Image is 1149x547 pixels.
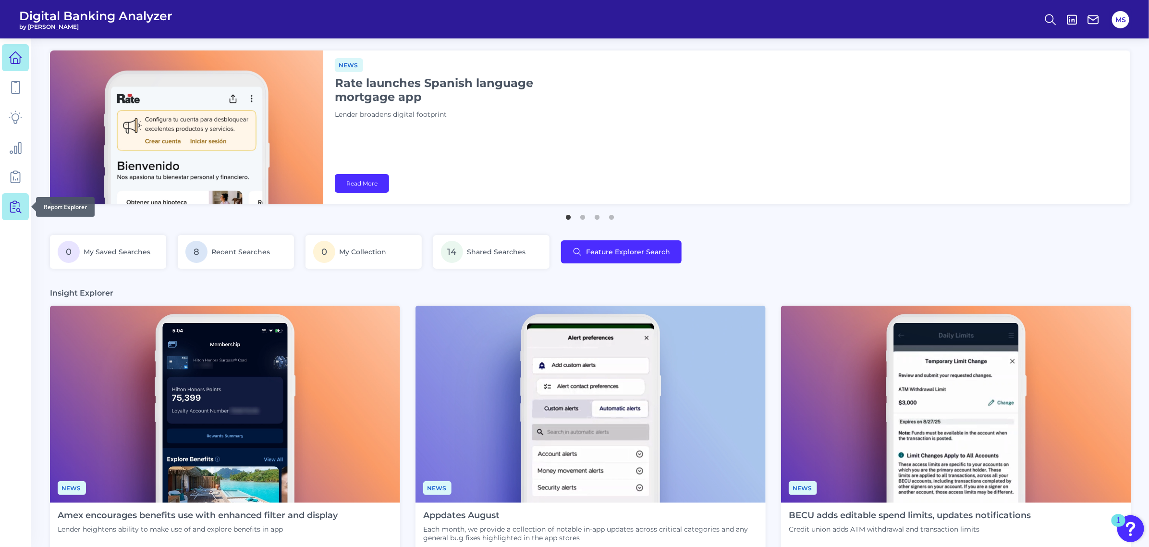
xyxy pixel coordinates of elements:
button: 2 [578,210,587,220]
span: My Saved Searches [84,248,150,256]
span: 0 [58,241,80,263]
span: News [58,481,86,495]
a: 0My Collection [306,235,422,269]
h3: Insight Explorer [50,288,113,298]
span: News [789,481,817,495]
img: News - Phone (2).png [781,306,1131,503]
button: MS [1112,11,1129,28]
a: News [335,60,363,69]
a: News [58,483,86,492]
img: Appdates - Phone.png [416,306,766,503]
a: 14Shared Searches [433,235,550,269]
span: Feature Explorer Search [586,248,670,256]
div: Report Explorer [36,197,95,217]
p: Credit union adds ATM withdrawal and transaction limits [789,525,1031,534]
span: 0 [313,241,335,263]
button: Feature Explorer Search [561,240,682,263]
button: 1 [563,210,573,220]
span: News [423,481,452,495]
h4: Amex encourages benefits use with enhanced filter and display [58,510,338,521]
h4: BECU adds editable spend limits, updates notifications [789,510,1031,521]
div: 1 [1116,521,1121,533]
h4: Appdates August [423,510,758,521]
span: My Collection [339,248,386,256]
p: Lender broadens digital footprint [335,110,575,120]
img: News - Phone (4).png [50,306,400,503]
span: Recent Searches [211,248,270,256]
span: News [335,58,363,72]
a: Read More [335,174,389,193]
p: Lender heightens ability to make use of and explore benefits in app [58,525,338,534]
button: Open Resource Center, 1 new notification [1117,515,1144,542]
a: News [423,483,452,492]
a: 0My Saved Searches [50,235,166,269]
span: Digital Banking Analyzer [19,9,172,23]
span: 8 [185,241,208,263]
span: by [PERSON_NAME] [19,23,172,30]
button: 4 [607,210,616,220]
button: 3 [592,210,602,220]
a: News [789,483,817,492]
span: Shared Searches [467,248,526,256]
p: Each month, we provide a collection of notable in-app updates across critical categories and any ... [423,525,758,542]
a: 8Recent Searches [178,235,294,269]
img: bannerImg [50,50,323,204]
h1: Rate launches Spanish language mortgage app [335,76,575,104]
span: 14 [441,241,463,263]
